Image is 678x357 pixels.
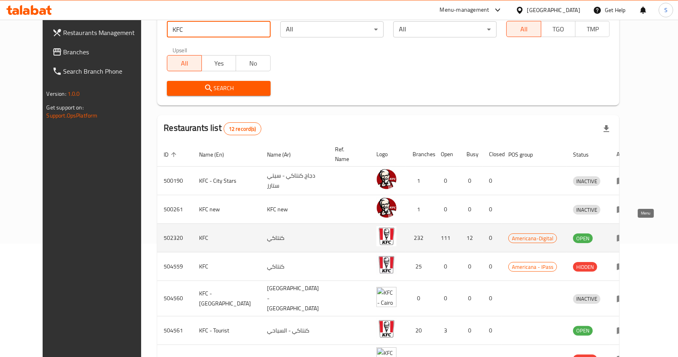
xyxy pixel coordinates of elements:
[370,142,406,167] th: Logo
[376,319,397,339] img: KFC - Tourist
[64,28,150,37] span: Restaurants Management
[68,89,80,99] span: 1.0.0
[483,142,502,167] th: Closed
[616,176,631,186] div: Menu
[173,83,264,93] span: Search
[193,195,261,224] td: KFC new
[376,226,397,246] img: KFC
[573,176,600,186] div: INACTIVE
[573,262,597,272] span: HIDDEN
[376,198,397,218] img: KFC new
[157,224,193,252] td: 502320
[460,195,483,224] td: 0
[573,234,593,243] span: OPEN
[406,316,434,345] td: 20
[376,287,397,307] img: KFC - Cairo
[573,177,600,186] span: INACTIVE
[201,55,236,71] button: Yes
[280,21,384,37] div: All
[335,144,360,164] span: Ref. Name
[483,195,502,224] td: 0
[157,167,193,195] td: 500190
[483,224,502,252] td: 0
[460,252,483,281] td: 0
[267,150,301,159] span: Name (Ar)
[610,142,638,167] th: Action
[376,255,397,275] img: KFC
[406,224,434,252] td: 232
[224,125,261,133] span: 12 record(s)
[434,316,460,345] td: 3
[393,21,497,37] div: All
[406,281,434,316] td: 0
[460,167,483,195] td: 0
[616,294,631,303] div: Menu
[616,262,631,271] div: Menu
[406,252,434,281] td: 25
[483,167,502,195] td: 0
[193,281,261,316] td: KFC - [GEOGRAPHIC_DATA]
[406,142,434,167] th: Branches
[434,281,460,316] td: 0
[434,252,460,281] td: 0
[541,21,575,37] button: TGO
[527,6,580,14] div: [GEOGRAPHIC_DATA]
[261,224,329,252] td: كنتاكي
[47,89,66,99] span: Version:
[224,122,261,135] div: Total records count
[47,110,98,121] a: Support.OpsPlatform
[46,62,156,81] a: Search Branch Phone
[573,150,599,159] span: Status
[573,294,600,304] div: INACTIVE
[406,167,434,195] td: 1
[544,23,572,35] span: TGO
[261,316,329,345] td: كنتاكي - السياحي
[510,23,538,35] span: All
[205,58,233,69] span: Yes
[261,195,329,224] td: KFC new
[616,204,631,214] div: Menu
[199,150,234,159] span: Name (En)
[64,66,150,76] span: Search Branch Phone
[261,252,329,281] td: كنتاكي
[157,281,193,316] td: 504560
[460,224,483,252] td: 12
[616,326,631,335] div: Menu
[157,252,193,281] td: 504559
[434,195,460,224] td: 0
[434,142,460,167] th: Open
[167,55,201,71] button: All
[193,252,261,281] td: KFC
[597,119,616,138] div: Export file
[46,42,156,62] a: Branches
[64,47,150,57] span: Branches
[406,195,434,224] td: 1
[239,58,267,69] span: No
[193,224,261,252] td: KFC
[460,281,483,316] td: 0
[573,205,600,215] span: INACTIVE
[167,21,270,37] input: Search for restaurant name or ID..
[434,224,460,252] td: 111
[483,316,502,345] td: 0
[261,167,329,195] td: دجاج كنتاكي - سيتي ستارز
[157,195,193,224] td: 500261
[173,47,187,53] label: Upsell
[261,281,329,316] td: [GEOGRAPHIC_DATA] - [GEOGRAPHIC_DATA]
[167,81,270,96] button: Search
[509,234,557,243] span: Americana-Digital
[483,252,502,281] td: 0
[506,21,541,37] button: All
[509,262,557,272] span: Americana - IPass
[164,150,179,159] span: ID
[573,326,593,335] span: OPEN
[157,316,193,345] td: 504561
[193,167,261,195] td: KFC - City Stars
[164,122,261,135] h2: Restaurants list
[664,6,668,14] span: S
[47,102,84,113] span: Get support on:
[579,23,606,35] span: TMP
